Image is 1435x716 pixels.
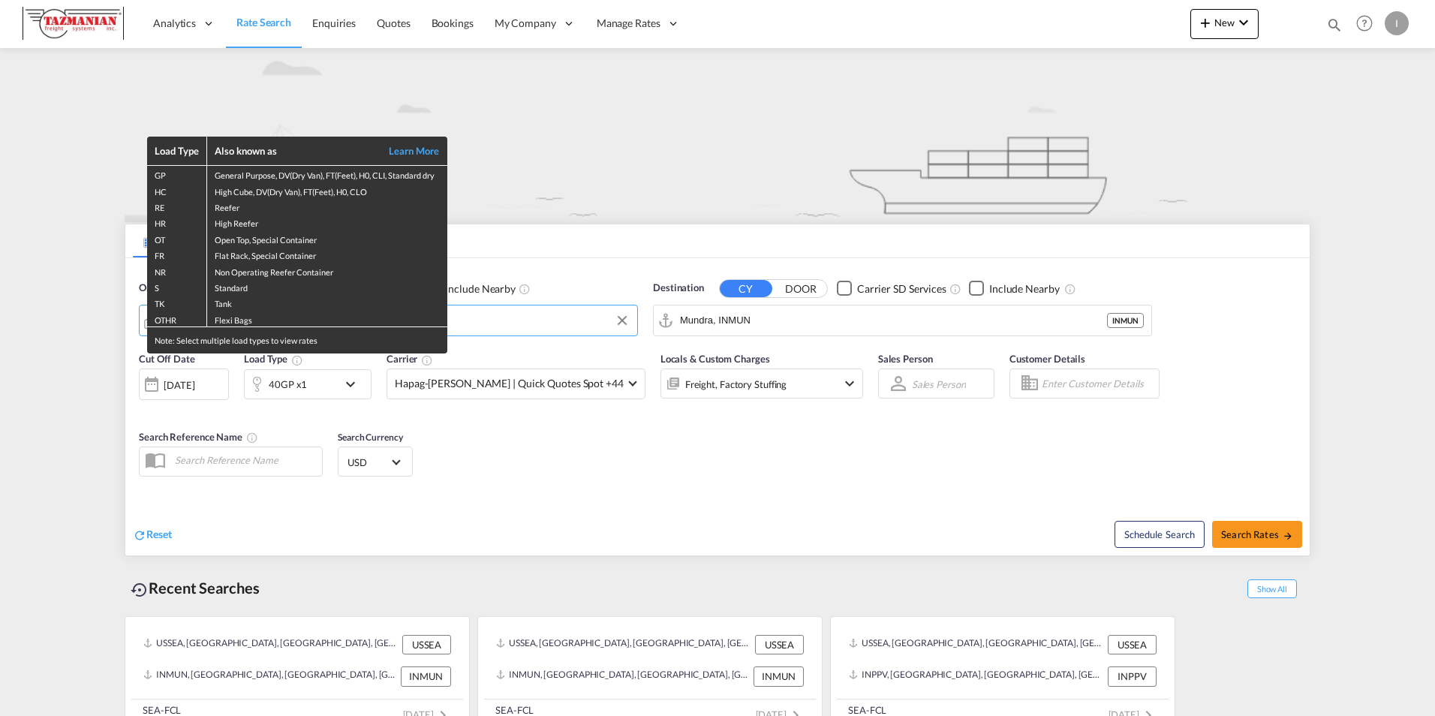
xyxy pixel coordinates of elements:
[147,246,207,262] td: FR
[147,198,207,214] td: RE
[147,278,207,294] td: S
[207,230,447,246] td: Open Top, Special Container
[147,166,207,182] td: GP
[207,214,447,230] td: High Reefer
[207,246,447,262] td: Flat Rack, Special Container
[207,166,447,182] td: General Purpose, DV(Dry Van), FT(Feet), H0, CLI, Standard dry
[372,144,440,158] a: Learn More
[207,294,447,310] td: Tank
[207,198,447,214] td: Reefer
[147,182,207,198] td: HC
[207,182,447,198] td: High Cube, DV(Dry Van), FT(Feet), H0, CLO
[147,263,207,278] td: NR
[147,230,207,246] td: OT
[147,137,207,166] th: Load Type
[147,311,207,327] td: OTHR
[215,144,372,158] div: Also known as
[147,294,207,310] td: TK
[207,278,447,294] td: Standard
[207,263,447,278] td: Non Operating Reefer Container
[207,311,447,327] td: Flexi Bags
[147,214,207,230] td: HR
[147,327,447,353] div: Note: Select multiple load types to view rates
